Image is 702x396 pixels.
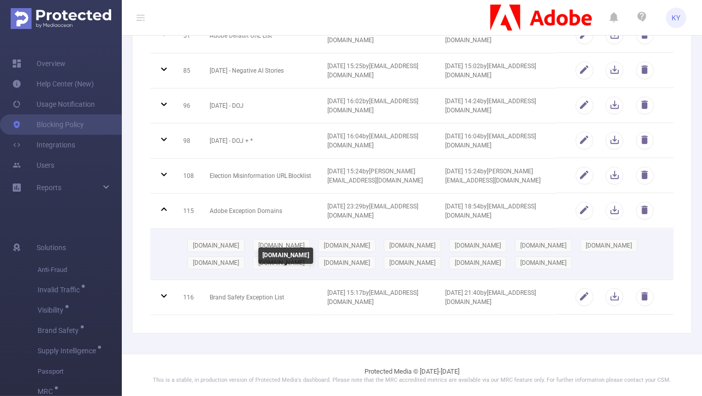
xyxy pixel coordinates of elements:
span: MRC [38,388,56,395]
b: [DOMAIN_NAME] [262,252,309,259]
a: Reports [37,177,61,198]
a: Users [12,155,54,175]
span: [DATE] 14:24 by [EMAIL_ADDRESS][DOMAIN_NAME] [445,98,536,114]
td: Election Misinformation URL Blocklist [202,159,320,194]
span: Anti-Fraud [38,260,122,280]
td: [DATE] - DOJ + * [202,124,320,159]
td: [DATE] - Negative AI Stories [202,53,320,88]
span: [DATE] 15:24 by [PERSON_NAME][EMAIL_ADDRESS][DOMAIN_NAME] [327,168,423,184]
span: [DOMAIN_NAME] [324,242,370,249]
a: Blocking Policy [12,114,84,135]
p: This is a stable, in production version of Protected Media's dashboard. Please note that the MRC ... [147,376,677,385]
span: [DATE] 15:02 by [EMAIL_ADDRESS][DOMAIN_NAME] [445,63,536,79]
span: Reports [37,184,61,192]
td: 85 [176,53,202,88]
span: [DATE] 16:04 by [EMAIL_ADDRESS][DOMAIN_NAME] [445,133,536,149]
span: [DOMAIN_NAME] [389,259,436,266]
span: [DOMAIN_NAME] [324,259,370,266]
td: 116 [176,280,202,315]
td: Brand Safety Exception List [202,280,320,315]
span: Solutions [37,237,66,258]
td: 96 [176,88,202,124]
td: 98 [176,124,202,159]
td: 51 [176,18,202,53]
img: Protected Media [11,8,111,29]
span: [DATE] 15:24 by [PERSON_NAME][EMAIL_ADDRESS][DOMAIN_NAME] [445,168,541,184]
span: Brand Safety [38,327,82,334]
span: Passport [38,361,122,382]
span: [DOMAIN_NAME] [520,242,566,249]
span: [DATE] 15:44 by [EMAIL_ADDRESS][DOMAIN_NAME] [327,27,418,44]
span: [DATE] 15:25 by [EMAIL_ADDRESS][DOMAIN_NAME] [327,63,418,79]
a: Overview [12,53,65,74]
span: [DATE] 16:02 by [EMAIL_ADDRESS][DOMAIN_NAME] [327,98,418,114]
td: [DATE] - DOJ [202,88,320,124]
td: Adobe Default URL List [202,18,320,53]
span: Invalid Traffic [38,286,83,293]
span: [DOMAIN_NAME] [389,242,436,249]
span: [DATE] 23:29 by [EMAIL_ADDRESS][DOMAIN_NAME] [327,203,418,219]
span: [DOMAIN_NAME] [586,242,632,249]
span: [DATE] 21:40 by [EMAIL_ADDRESS][DOMAIN_NAME] [445,289,536,306]
a: Usage Notification [12,94,95,114]
span: [DOMAIN_NAME] [455,259,501,266]
a: Integrations [12,135,75,155]
span: Supply Intelligence [38,347,99,354]
span: [DOMAIN_NAME] [520,259,566,266]
span: [DOMAIN_NAME] [193,259,239,266]
td: 115 [176,194,202,229]
span: [DATE] 15:17 by [EMAIL_ADDRESS][DOMAIN_NAME] [327,289,418,306]
td: 108 [176,159,202,194]
a: Help Center (New) [12,74,94,94]
span: Visibility [38,307,67,314]
span: [DATE] 16:04 by [EMAIL_ADDRESS][DOMAIN_NAME] [327,133,418,149]
td: Adobe Exception Domains [202,194,320,229]
span: [DATE] 18:54 by [EMAIL_ADDRESS][DOMAIN_NAME] [445,203,536,219]
span: [DOMAIN_NAME] [258,242,305,249]
span: [DOMAIN_NAME] [193,242,239,249]
span: KY [672,8,681,28]
span: [DATE] 18:06 by [EMAIL_ADDRESS][DOMAIN_NAME] [445,27,536,44]
span: [DOMAIN_NAME] [455,242,501,249]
